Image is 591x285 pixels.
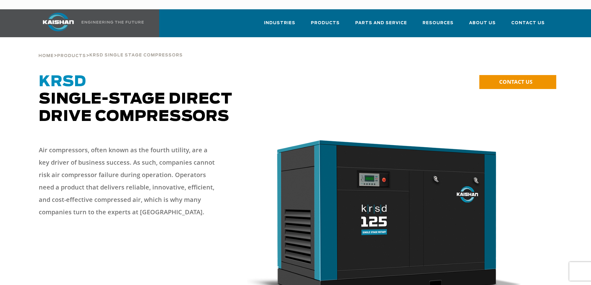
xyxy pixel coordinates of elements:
a: Parts and Service [355,15,407,36]
a: Industries [264,15,295,36]
a: Kaishan USA [35,9,145,37]
span: krsd single stage compressors [89,53,183,57]
a: Products [311,15,340,36]
div: > > [38,37,183,61]
a: CONTACT US [479,75,556,89]
span: Products [311,20,340,27]
span: Products [57,54,86,58]
p: Air compressors, often known as the fourth utility, are a key driver of business success. As such... [39,144,219,218]
span: About Us [469,20,496,27]
img: kaishan logo [35,13,82,31]
span: Parts and Service [355,20,407,27]
span: Single-Stage Direct Drive Compressors [39,74,232,124]
span: Resources [423,20,454,27]
span: Home [38,54,54,58]
a: Home [38,53,54,58]
span: Contact Us [511,20,545,27]
a: Contact Us [511,15,545,36]
a: About Us [469,15,496,36]
a: Products [57,53,86,58]
img: Engineering the future [82,21,144,24]
span: Industries [264,20,295,27]
span: CONTACT US [499,78,532,85]
a: Resources [423,15,454,36]
span: KRSD [39,74,86,89]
